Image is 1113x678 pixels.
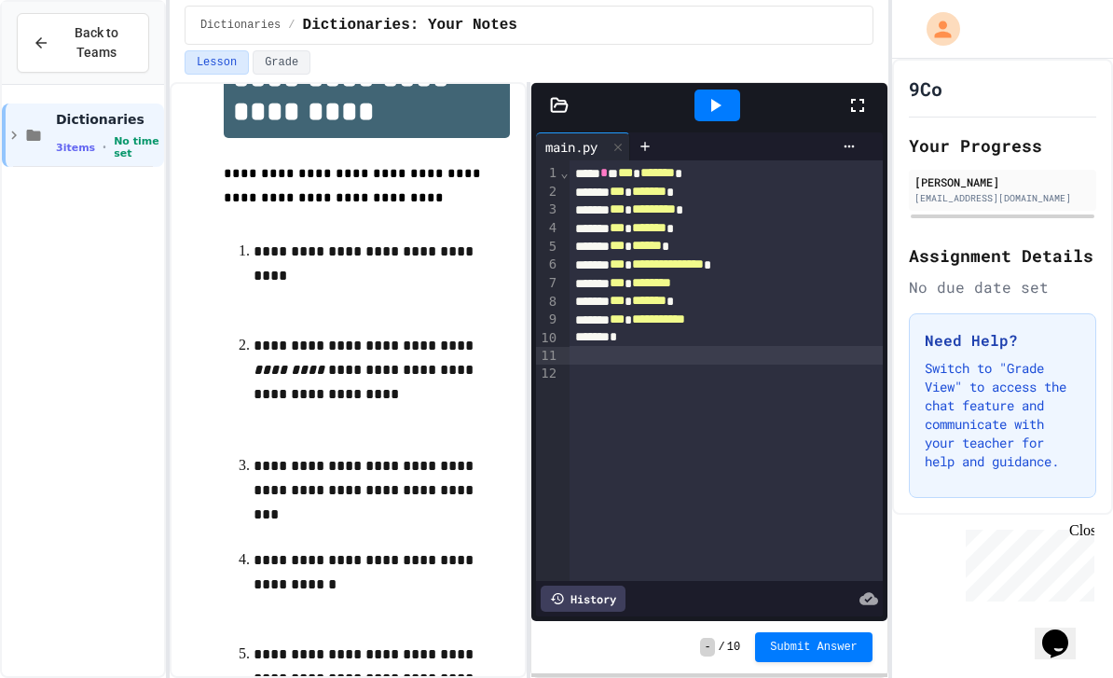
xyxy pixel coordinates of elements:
button: Grade [253,50,310,75]
button: Back to Teams [17,13,149,73]
span: Back to Teams [61,23,133,62]
div: 5 [536,238,559,256]
div: 7 [536,274,559,293]
span: / [288,18,295,33]
h2: Your Progress [909,132,1096,159]
div: 2 [536,183,559,201]
div: 3 [536,201,559,219]
div: 12 [536,365,559,382]
div: 6 [536,256,559,274]
h1: 9Co [909,76,942,102]
div: 11 [536,347,559,365]
span: Submit Answer [770,640,858,655]
span: - [700,638,714,657]
span: • [103,140,106,155]
span: 10 [727,640,740,655]
div: 1 [536,164,559,183]
button: Submit Answer [755,632,873,662]
div: 4 [536,219,559,238]
span: No time set [114,135,160,159]
span: 3 items [56,142,95,154]
div: [PERSON_NAME] [914,173,1091,190]
span: Dictionaries [200,18,281,33]
button: Lesson [185,50,249,75]
p: Switch to "Grade View" to access the chat feature and communicate with your teacher for help and ... [925,359,1080,471]
div: 9 [536,311,559,329]
span: / [719,640,725,655]
h3: Need Help? [925,329,1080,352]
iframe: chat widget [1035,603,1094,659]
div: Chat with us now!Close [7,7,129,118]
span: Dictionaries: Your Notes [303,14,517,36]
div: main.py [536,137,607,157]
div: [EMAIL_ADDRESS][DOMAIN_NAME] [914,191,1091,205]
div: History [541,586,625,612]
div: main.py [536,132,630,160]
div: No due date set [909,276,1096,298]
iframe: chat widget [958,522,1094,602]
span: Dictionaries [56,111,160,128]
div: My Account [907,7,965,50]
h2: Assignment Details [909,242,1096,269]
span: Fold line [559,165,569,180]
div: 10 [536,329,559,347]
div: 8 [536,293,559,311]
